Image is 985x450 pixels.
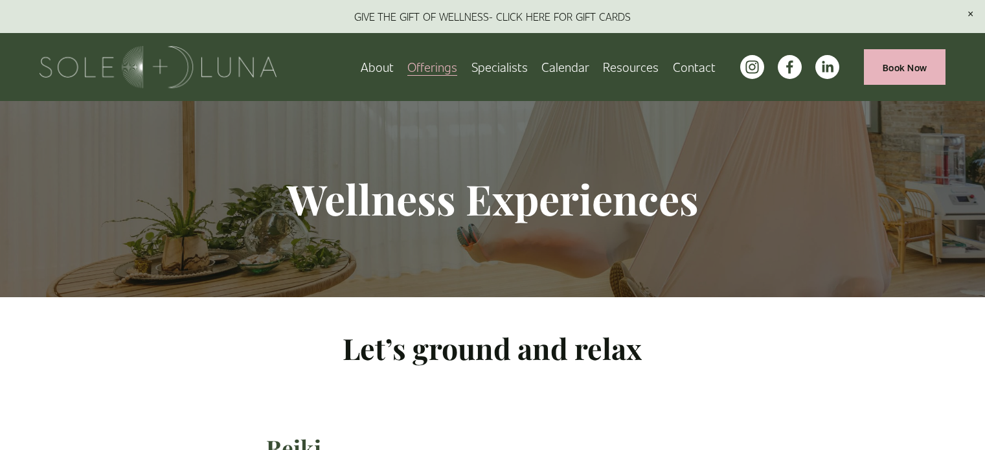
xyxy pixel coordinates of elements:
[471,56,528,78] a: Specialists
[361,56,394,78] a: About
[603,57,659,77] span: Resources
[864,49,945,85] a: Book Now
[266,330,719,367] h2: Let’s ground and relax
[153,174,833,225] h1: Wellness Experiences
[407,57,457,77] span: Offerings
[541,56,589,78] a: Calendar
[603,56,659,78] a: folder dropdown
[673,56,716,78] a: Contact
[407,56,457,78] a: folder dropdown
[815,55,839,79] a: LinkedIn
[740,55,764,79] a: instagram-unauth
[778,55,802,79] a: facebook-unauth
[40,46,277,88] img: Sole + Luna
